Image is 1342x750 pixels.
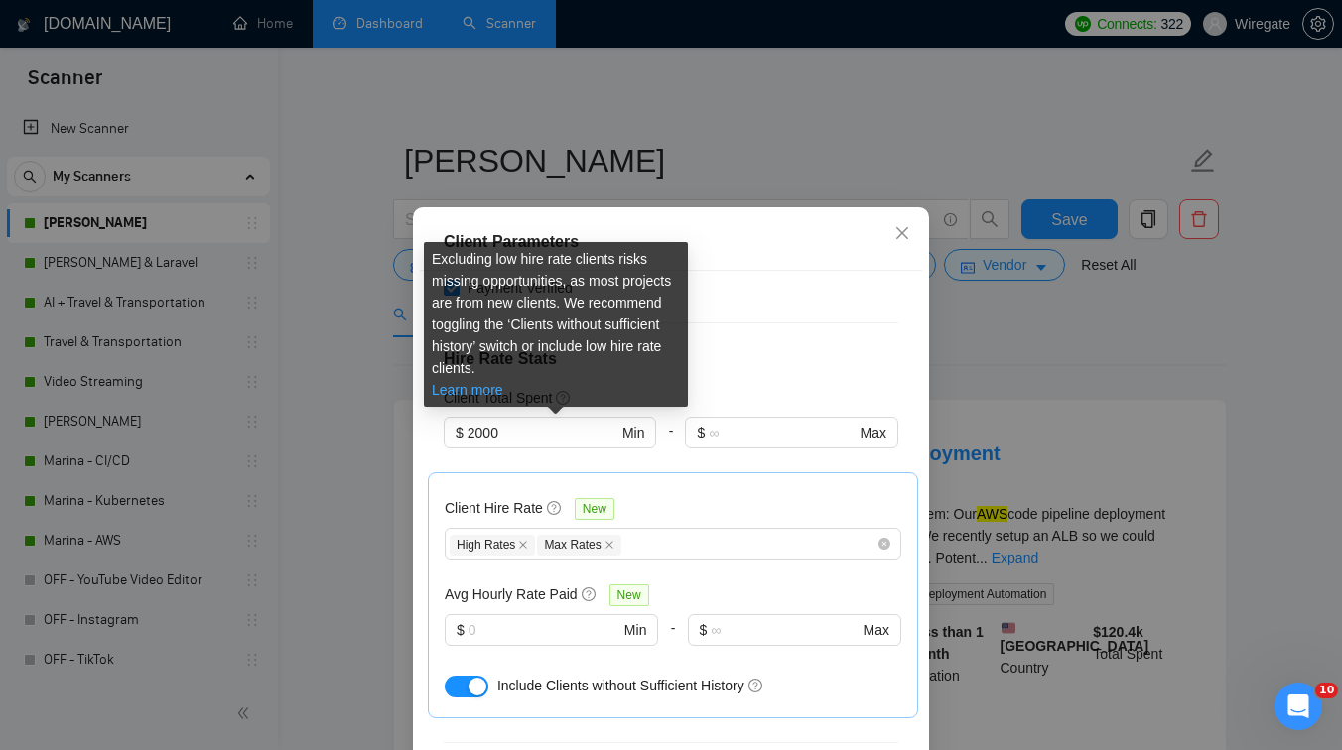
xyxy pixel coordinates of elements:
[700,619,708,641] span: $
[468,422,618,443] input: 0
[875,207,929,261] button: Close
[445,497,543,519] h5: Client Hire Rate
[450,535,535,556] span: High Rates
[575,498,614,520] span: New
[497,678,744,693] span: Include Clients without Sufficient History
[537,535,620,556] span: Max Rates
[604,540,614,550] span: close
[444,230,898,254] div: Client Parameters
[658,614,687,670] div: -
[432,382,503,398] a: Learn more
[457,619,465,641] span: $
[864,619,889,641] span: Max
[456,422,464,443] span: $
[656,417,685,472] div: -
[469,619,620,641] input: 0
[624,619,647,641] span: Min
[609,584,649,606] span: New
[748,678,764,693] span: question-circle
[709,422,856,443] input: ∞
[445,583,578,605] h5: Avg Hourly Rate Paid
[878,538,890,550] span: close-circle
[1315,683,1338,698] span: 10
[582,586,598,602] span: question-circle
[622,422,645,443] span: Min
[894,225,910,241] span: close
[424,242,688,407] div: Excluding low hire rate clients risks missing opportunities, as most projects are from new client...
[861,422,886,443] span: Max
[1275,683,1322,730] iframe: Intercom live chat
[697,422,705,443] span: $
[547,500,563,516] span: question-circle
[711,619,859,641] input: ∞
[518,540,528,550] span: close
